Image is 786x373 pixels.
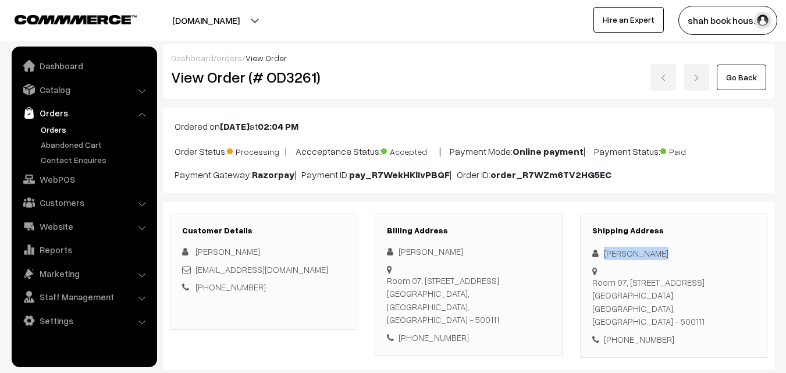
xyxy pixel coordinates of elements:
a: Hire an Expert [593,7,664,33]
p: Ordered on at [175,119,763,133]
p: Order Status: | Accceptance Status: | Payment Mode: | Payment Status: [175,143,763,158]
a: Customers [15,192,153,213]
a: WebPOS [15,169,153,190]
a: [EMAIL_ADDRESS][DOMAIN_NAME] [195,264,328,275]
span: Accepted [381,143,439,158]
div: [PHONE_NUMBER] [387,331,550,344]
a: COMMMERCE [15,12,116,26]
p: Payment Gateway: | Payment ID: | Order ID: [175,168,763,182]
b: 02:04 PM [258,120,298,132]
span: View Order [246,53,287,63]
div: [PERSON_NAME] [387,245,550,258]
b: Razorpay [252,169,294,180]
span: Paid [660,143,719,158]
span: Processing [227,143,285,158]
a: Dashboard [15,55,153,76]
b: order_R7WZm6TV2HG5EC [490,169,611,180]
a: Website [15,216,153,237]
h3: Billing Address [387,226,550,236]
a: Settings [15,310,153,331]
b: Online payment [513,145,584,157]
img: user [754,12,771,29]
div: / / [171,52,766,64]
a: Contact Enquires [38,154,153,166]
a: Go Back [717,65,766,90]
a: orders [216,53,242,63]
a: Catalog [15,79,153,100]
div: [PERSON_NAME] [592,247,755,260]
img: COMMMERCE [15,15,137,24]
h3: Shipping Address [592,226,755,236]
button: shah book hous… [678,6,777,35]
a: [PHONE_NUMBER] [195,282,266,292]
div: [PHONE_NUMBER] [592,333,755,346]
b: pay_R7WekHKlIvPBQF [349,169,450,180]
a: Orders [38,123,153,136]
h3: Customer Details [182,226,345,236]
a: Staff Management [15,286,153,307]
h2: View Order (# OD3261) [171,68,358,86]
a: Orders [15,102,153,123]
a: Reports [15,239,153,260]
a: Abandoned Cart [38,138,153,151]
a: Marketing [15,263,153,284]
a: Dashboard [171,53,214,63]
div: Room 07, [STREET_ADDRESS] [GEOGRAPHIC_DATA], [GEOGRAPHIC_DATA], [GEOGRAPHIC_DATA] - 500111 [387,274,550,326]
b: [DATE] [220,120,250,132]
span: [PERSON_NAME] [195,246,260,257]
div: Room 07, [STREET_ADDRESS] [GEOGRAPHIC_DATA], [GEOGRAPHIC_DATA], [GEOGRAPHIC_DATA] - 500111 [592,276,755,328]
button: [DOMAIN_NAME] [131,6,280,35]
